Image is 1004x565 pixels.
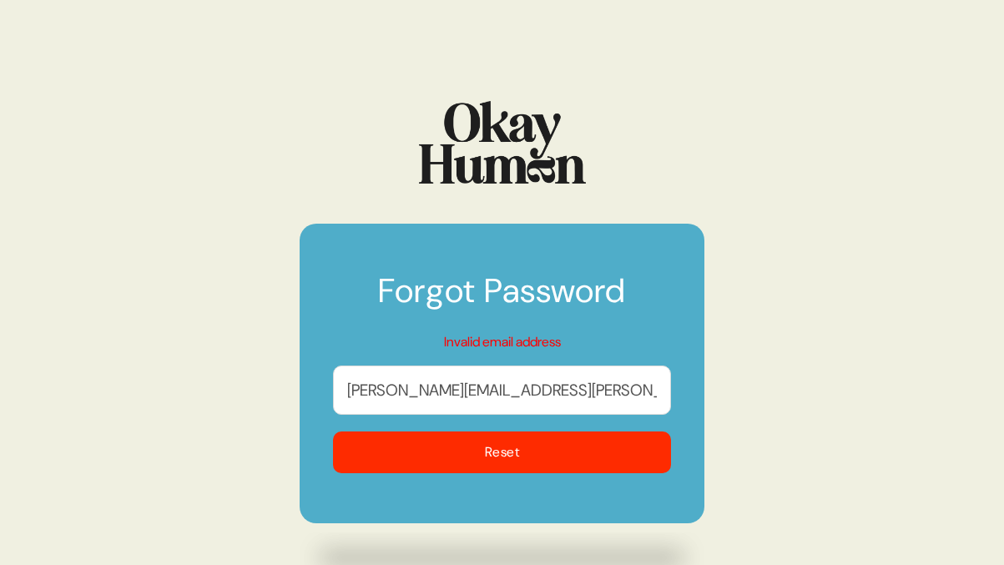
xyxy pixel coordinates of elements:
button: Reset [333,431,671,473]
h1: Forgot Password [333,274,671,324]
input: Email [333,366,671,415]
p: Invalid email address [333,332,671,352]
img: Sympler Logo [419,101,586,184]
